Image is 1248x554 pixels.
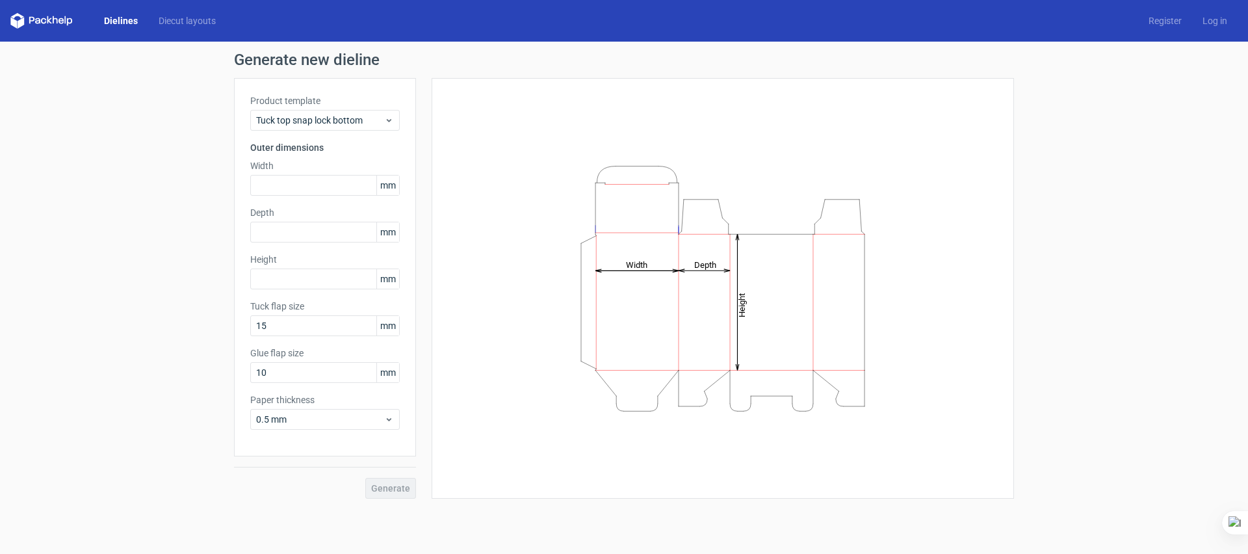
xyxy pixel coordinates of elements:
label: Height [250,253,400,266]
a: Diecut layouts [148,14,226,27]
span: mm [376,269,399,289]
span: Tuck top snap lock bottom [256,114,384,127]
label: Depth [250,206,400,219]
span: mm [376,176,399,195]
span: mm [376,222,399,242]
h1: Generate new dieline [234,52,1014,68]
label: Width [250,159,400,172]
tspan: Width [626,259,647,269]
label: Tuck flap size [250,300,400,313]
a: Log in [1192,14,1238,27]
label: Product template [250,94,400,107]
a: Register [1138,14,1192,27]
span: mm [376,316,399,336]
a: Dielines [94,14,148,27]
label: Glue flap size [250,347,400,360]
span: 0.5 mm [256,413,384,426]
label: Paper thickness [250,393,400,406]
span: mm [376,363,399,382]
tspan: Height [737,293,747,317]
tspan: Depth [694,259,716,269]
h3: Outer dimensions [250,141,400,154]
